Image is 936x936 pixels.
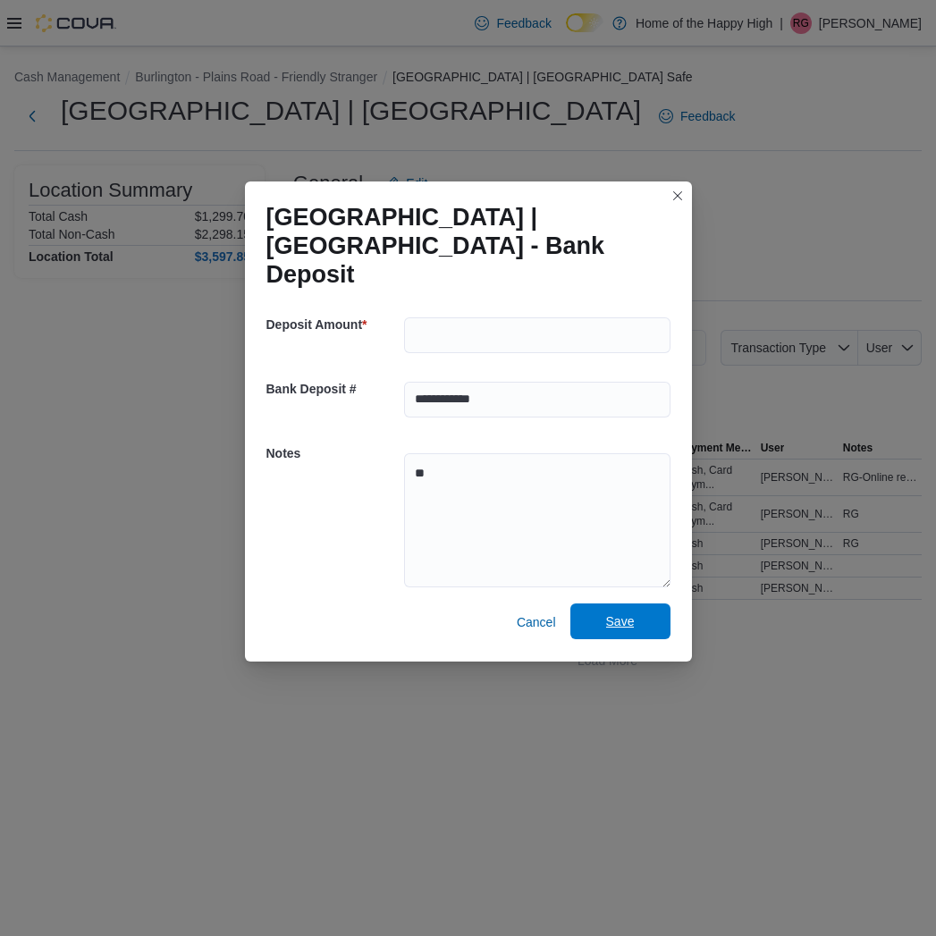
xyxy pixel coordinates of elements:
[517,613,556,631] span: Cancel
[266,307,401,342] h5: Deposit Amount
[510,604,563,640] button: Cancel
[667,185,688,207] button: Closes this modal window
[266,203,656,289] h1: [GEOGRAPHIC_DATA] | [GEOGRAPHIC_DATA] - Bank Deposit
[570,603,670,639] button: Save
[266,435,401,471] h5: Notes
[606,612,635,630] span: Save
[266,371,401,407] h5: Bank Deposit #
